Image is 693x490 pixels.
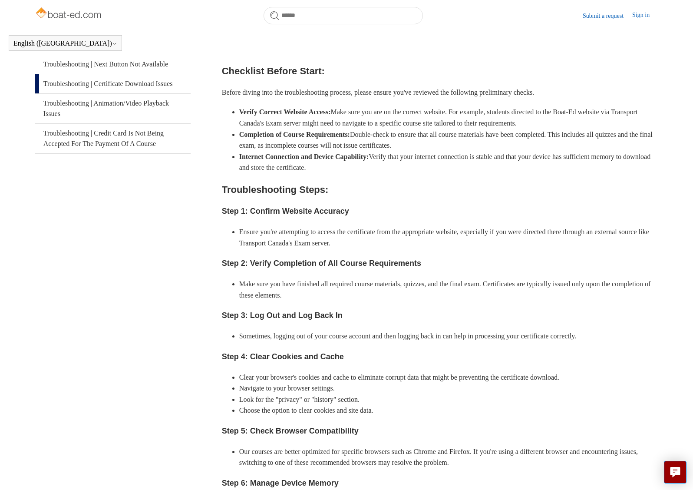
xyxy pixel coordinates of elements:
[35,55,191,74] a: Troubleshooting | Next Button Not Available
[35,124,191,153] a: Troubleshooting | Credit Card Is Not Being Accepted For The Payment Of A Course
[222,309,658,322] h3: Step 3: Log Out and Log Back In
[13,40,117,47] button: English ([GEOGRAPHIC_DATA])
[35,94,191,123] a: Troubleshooting | Animation/Video Playback Issues
[239,405,658,416] li: Choose the option to clear cookies and site data.
[239,108,331,116] strong: Verify Correct Website Access:
[239,446,658,468] li: Our courses are better optimized for specific browsers such as Chrome and Firefox. If you're usin...
[239,394,658,405] li: Look for the "privacy" or "history" section.
[222,257,658,270] h3: Step 2: Verify Completion of All Course Requirements
[222,182,658,197] h2: Troubleshooting Steps:
[632,10,658,21] a: Sign in
[239,131,350,138] strong: Completion of Course Requirements:
[239,151,658,173] li: Verify that your internet connection is stable and that your device has sufficient memory to down...
[264,7,423,24] input: Search
[222,425,658,437] h3: Step 5: Check Browser Compatibility
[239,226,658,248] li: Ensure you're attempting to access the certificate from the appropriate website, especially if yo...
[222,63,658,79] h2: Checklist Before Start:
[239,278,658,301] li: Make sure you have finished all required course materials, quizzes, and the final exam. Certifica...
[239,383,658,394] li: Navigate to your browser settings.
[583,11,632,20] a: Submit a request
[664,461,686,483] button: Live chat
[239,106,658,129] li: Make sure you are on the correct website. For example, students directed to the Boat-Ed website v...
[222,87,658,98] p: Before diving into the troubleshooting process, please ensure you've reviewed the following preli...
[239,331,658,342] li: Sometimes, logging out of your course account and then logging back in can help in processing you...
[35,74,191,93] a: Troubleshooting | Certificate Download Issues
[222,351,658,363] h3: Step 4: Clear Cookies and Cache
[222,205,658,218] h3: Step 1: Confirm Website Accuracy
[239,153,369,160] strong: Internet Connection and Device Capability:
[222,477,658,490] h3: Step 6: Manage Device Memory
[35,5,104,23] img: Boat-Ed Help Center home page
[239,372,658,383] li: Clear your browser's cookies and cache to eliminate corrupt data that might be preventing the cer...
[239,129,658,151] li: Double-check to ensure that all course materials have been completed. This includes all quizzes a...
